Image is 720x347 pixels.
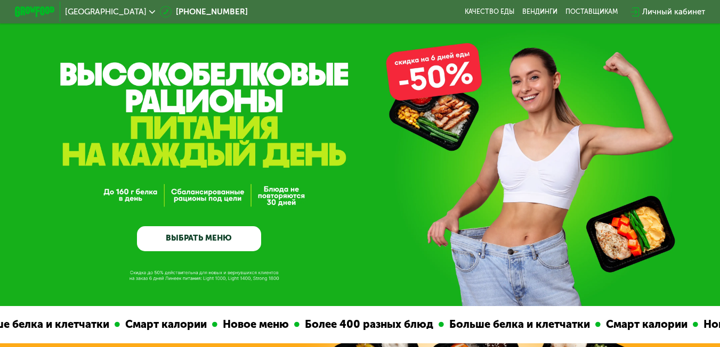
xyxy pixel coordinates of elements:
[65,8,147,16] span: [GEOGRAPHIC_DATA]
[399,316,550,333] div: Больше белка и клетчатки
[565,8,618,16] div: поставщикам
[642,6,705,18] div: Личный кабинет
[160,6,248,18] a: [PHONE_NUMBER]
[465,8,514,16] a: Качество еды
[254,316,393,333] div: Более 400 разных блюд
[555,316,648,333] div: Смарт калории
[522,8,557,16] a: Вендинги
[137,226,262,251] a: ВЫБРАТЬ МЕНЮ
[172,316,249,333] div: Новое меню
[75,316,167,333] div: Смарт калории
